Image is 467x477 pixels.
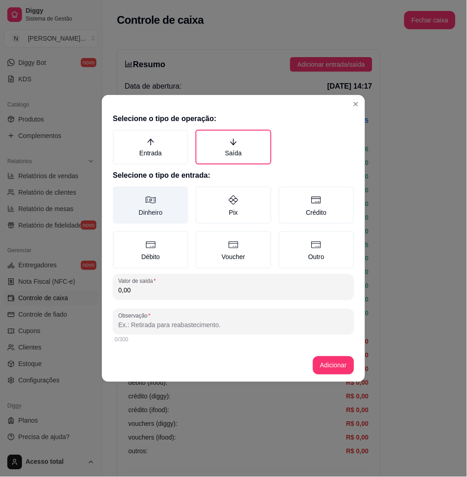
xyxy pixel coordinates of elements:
[147,138,155,146] span: arrow-up
[113,130,188,164] label: Entrada
[349,97,363,111] button: Close
[113,186,188,224] label: Dinheiro
[196,130,271,164] label: Saída
[196,186,271,224] label: Pix
[113,113,354,124] h2: Selecione o tipo de operação:
[118,277,159,285] label: Valor de saída
[279,186,354,224] label: Crédito
[229,138,238,146] span: arrow-down
[279,231,354,269] label: Outro
[113,231,188,269] label: Débito
[118,321,349,330] input: Observação
[113,170,354,181] h2: Selecione o tipo de entrada:
[196,231,271,269] label: Voucher
[118,286,349,295] input: Valor de saída
[313,356,354,375] button: Adicionar
[118,312,154,320] label: Observação
[115,336,352,344] div: 0/300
